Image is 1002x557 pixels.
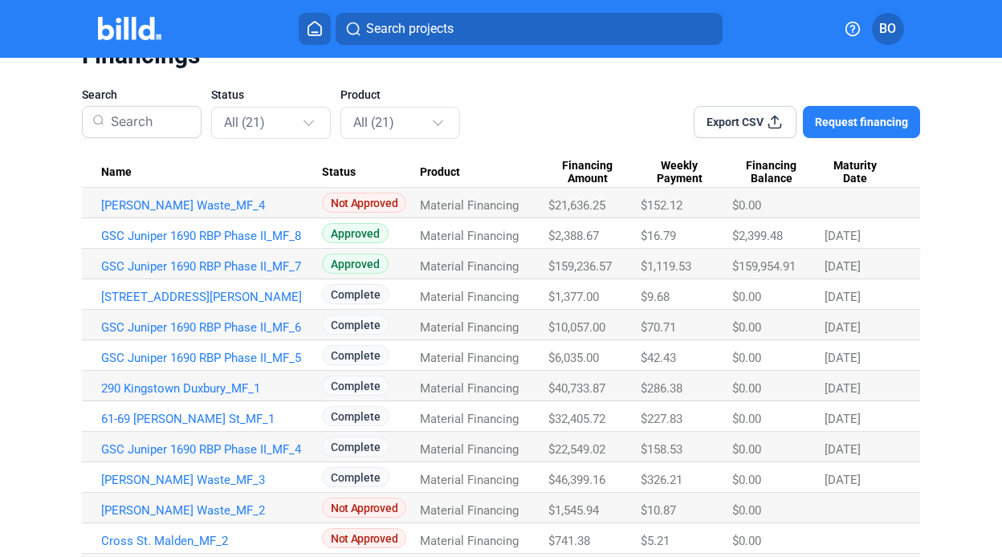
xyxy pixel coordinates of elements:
div: Financing Amount [548,159,641,186]
span: [DATE] [825,290,861,304]
span: Search [82,87,117,103]
button: Search projects [336,13,723,45]
span: $0.00 [732,503,761,518]
span: Maturity Date [825,159,886,186]
span: $741.38 [548,534,590,548]
span: [DATE] [825,381,861,396]
span: [DATE] [825,320,861,335]
span: Financing Balance [732,159,810,186]
a: GSC Juniper 1690 RBP Phase II_MF_4 [101,442,322,457]
span: $16.79 [641,229,676,243]
span: $0.00 [732,320,761,335]
span: $40,733.87 [548,381,605,396]
span: Material Financing [420,503,519,518]
span: $326.21 [641,473,682,487]
span: Export CSV [707,114,764,130]
a: Cross St. Malden_MF_2 [101,534,322,548]
span: Product [420,165,460,180]
span: Material Financing [420,381,519,396]
span: $159,236.57 [548,259,612,274]
input: Search [104,101,191,143]
a: GSC Juniper 1690 RBP Phase II_MF_8 [101,229,322,243]
a: GSC Juniper 1690 RBP Phase II_MF_5 [101,351,322,365]
mat-select-trigger: All (21) [224,115,265,130]
span: [DATE] [825,442,861,457]
span: Material Financing [420,290,519,304]
span: $159,954.91 [732,259,796,274]
div: Weekly Payment [641,159,732,186]
div: Product [420,165,548,180]
span: $10,057.00 [548,320,605,335]
span: Complete [322,467,389,487]
span: Product [340,87,381,103]
div: Name [101,165,322,180]
div: Financing Balance [732,159,825,186]
span: Request financing [815,114,908,130]
span: $10.87 [641,503,676,518]
img: Billd Company Logo [98,17,161,40]
a: 61-69 [PERSON_NAME] St_MF_1 [101,412,322,426]
span: $2,399.48 [732,229,783,243]
span: Complete [322,406,389,426]
a: [STREET_ADDRESS][PERSON_NAME] [101,290,322,304]
span: Material Financing [420,351,519,365]
span: Material Financing [420,229,519,243]
span: Complete [322,345,389,365]
span: Status [322,165,356,180]
span: [DATE] [825,473,861,487]
span: Not Approved [322,528,406,548]
a: [PERSON_NAME] Waste_MF_4 [101,198,322,213]
button: Request financing [803,106,920,138]
span: Complete [322,376,389,396]
span: $42.43 [641,351,676,365]
span: $286.38 [641,381,682,396]
span: Material Financing [420,412,519,426]
span: Material Financing [420,320,519,335]
span: $0.00 [732,198,761,213]
span: Material Financing [420,198,519,213]
span: Weekly Payment [641,159,718,186]
span: Financing Amount [548,159,626,186]
span: $5.21 [641,534,670,548]
span: $0.00 [732,473,761,487]
span: $2,388.67 [548,229,599,243]
span: $70.71 [641,320,676,335]
span: [DATE] [825,351,861,365]
span: Complete [322,437,389,457]
span: Not Approved [322,498,406,518]
span: $0.00 [732,442,761,457]
a: 290 Kingstown Duxbury_MF_1 [101,381,322,396]
span: Status [211,87,244,103]
mat-select-trigger: All (21) [353,115,394,130]
span: $0.00 [732,534,761,548]
a: GSC Juniper 1690 RBP Phase II_MF_6 [101,320,322,335]
span: Name [101,165,132,180]
span: $227.83 [641,412,682,426]
span: Search projects [366,19,454,39]
span: $158.53 [641,442,682,457]
span: [DATE] [825,229,861,243]
span: $1,119.53 [641,259,691,274]
span: [DATE] [825,259,861,274]
span: $0.00 [732,290,761,304]
span: Material Financing [420,473,519,487]
span: Not Approved [322,193,406,213]
span: $21,636.25 [548,198,605,213]
span: $22,549.02 [548,442,605,457]
span: [DATE] [825,412,861,426]
div: Status [322,165,420,180]
span: Approved [322,254,389,274]
span: $1,545.94 [548,503,599,518]
a: GSC Juniper 1690 RBP Phase II_MF_7 [101,259,322,274]
span: BO [879,19,896,39]
span: $6,035.00 [548,351,599,365]
span: Approved [322,223,389,243]
button: BO [872,13,904,45]
span: $0.00 [732,381,761,396]
a: [PERSON_NAME] Waste_MF_2 [101,503,322,518]
span: $152.12 [641,198,682,213]
a: [PERSON_NAME] Waste_MF_3 [101,473,322,487]
span: Complete [322,284,389,304]
span: Material Financing [420,534,519,548]
span: Material Financing [420,259,519,274]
